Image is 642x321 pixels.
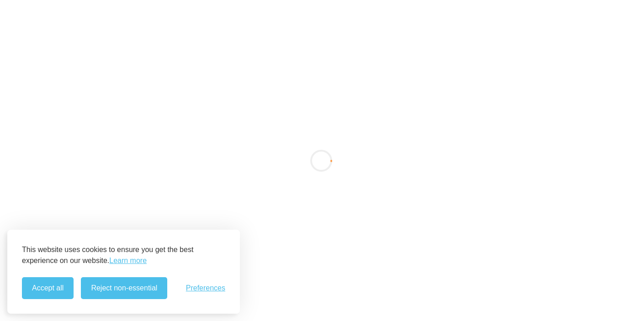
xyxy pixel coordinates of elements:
[186,284,225,292] span: Preferences
[22,277,74,299] button: Accept all cookies
[22,244,225,266] p: This website uses cookies to ensure you get the best experience on our website.
[81,277,167,299] button: Reject non-essential
[186,284,225,292] button: Toggle preferences
[109,255,147,266] a: Learn more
